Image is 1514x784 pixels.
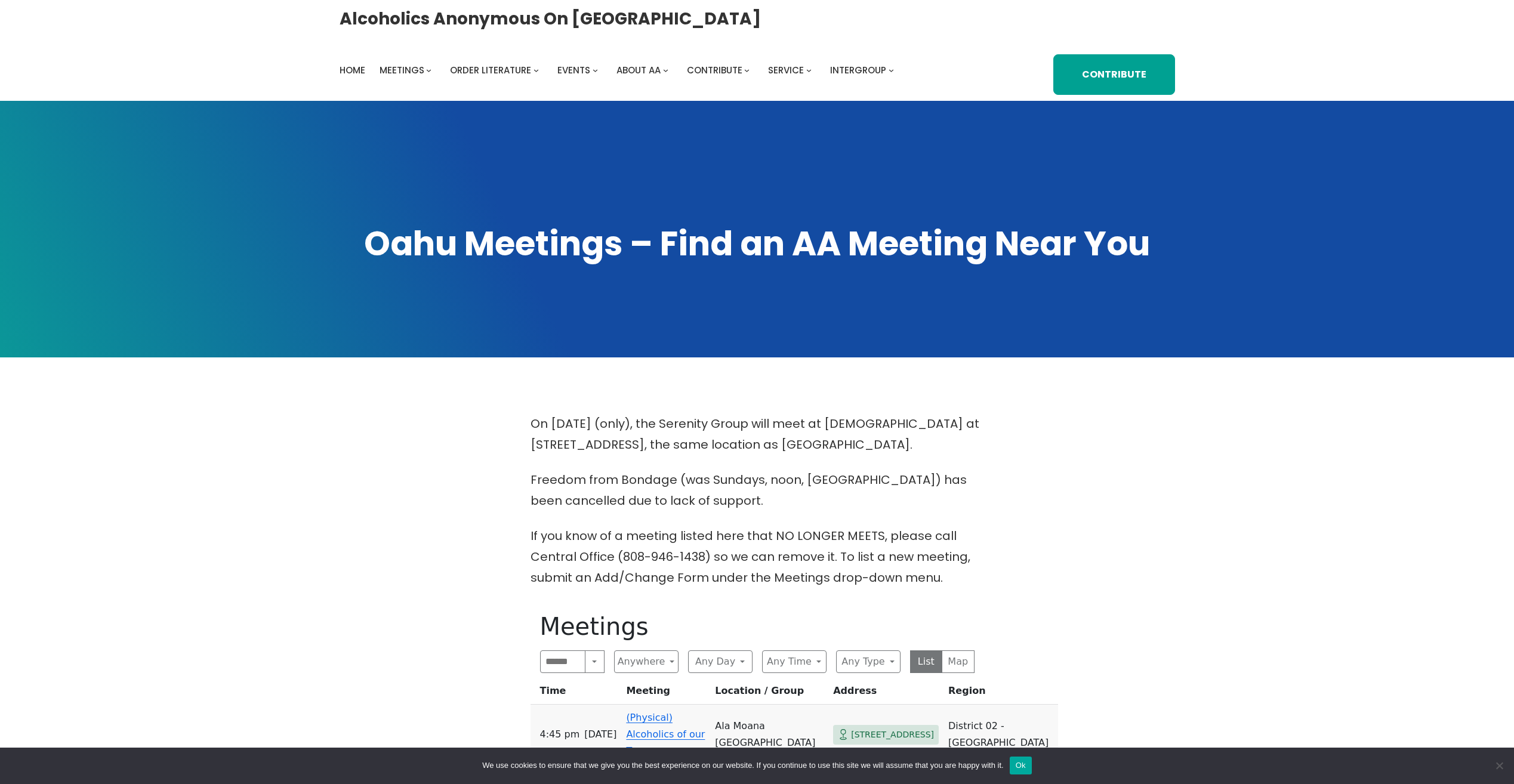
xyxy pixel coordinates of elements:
[616,62,661,79] a: About AA
[340,62,898,79] nav: Intergroup
[687,62,742,79] a: Contribute
[910,650,943,673] button: List
[744,67,750,73] button: Contribute submenu
[557,62,590,79] a: Events
[942,650,975,673] button: Map
[380,64,424,76] span: Meetings
[836,650,901,673] button: Any Type
[626,712,705,757] a: (Physical) Alcoholics of our Type
[534,67,539,73] button: Order Literature submenu
[426,67,431,73] button: Meetings submenu
[340,62,365,79] a: Home
[340,4,761,33] a: Alcoholics Anonymous on [GEOGRAPHIC_DATA]
[557,64,590,76] span: Events
[1053,54,1175,95] a: Contribute
[830,62,886,79] a: Intergroup
[768,64,804,76] span: Service
[614,650,679,673] button: Anywhere
[1493,760,1505,771] span: No
[851,727,934,742] span: [STREET_ADDRESS]
[531,413,984,455] p: On [DATE] (only), the Serenity Group will meet at [DEMOGRAPHIC_DATA] at [STREET_ADDRESS], the sam...
[531,470,984,511] p: Freedom from Bondage (was Sundays, noon, [GEOGRAPHIC_DATA]) has been cancelled due to lack of sup...
[593,67,598,73] button: Events submenu
[340,221,1175,267] h1: Oahu Meetings – Find an AA Meeting Near You
[482,760,1003,771] span: We use cookies to ensure that we give you the best experience on our website. If you continue to ...
[585,650,604,673] button: Search
[762,650,827,673] button: Any Time
[616,64,661,76] span: About AA
[943,683,1058,705] th: Region
[943,705,1058,765] td: District 02 - [GEOGRAPHIC_DATA]
[340,64,365,76] span: Home
[380,62,424,79] a: Meetings
[531,526,984,588] p: If you know of a meeting listed here that NO LONGER MEETS, please call Central Office (808-946-14...
[540,650,586,673] input: Search
[450,64,531,76] span: Order Literature
[768,62,804,79] a: Service
[584,726,616,743] span: [DATE]
[540,726,580,743] span: 4:45 PM
[710,683,828,705] th: Location / Group
[1010,757,1032,774] button: Ok
[806,67,812,73] button: Service submenu
[830,64,886,76] span: Intergroup
[540,612,975,641] h1: Meetings
[663,67,668,73] button: About AA submenu
[621,683,710,705] th: Meeting
[710,705,828,765] td: Ala Moana [GEOGRAPHIC_DATA]
[687,64,742,76] span: Contribute
[688,650,753,673] button: Any Day
[889,67,894,73] button: Intergroup submenu
[828,683,943,705] th: Address
[531,683,622,705] th: Time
